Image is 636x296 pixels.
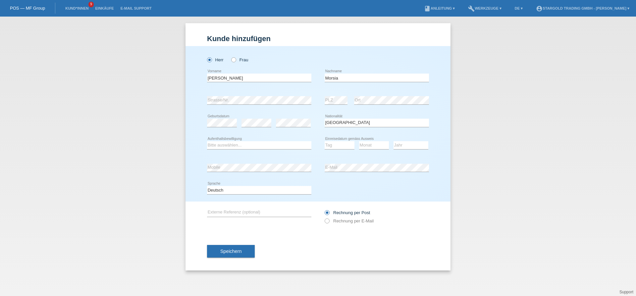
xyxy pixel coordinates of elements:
input: Rechnung per E-Mail [325,218,329,227]
a: Support [619,290,633,294]
button: Speichern [207,245,255,258]
a: E-Mail Support [117,6,155,10]
i: account_circle [536,5,543,12]
label: Rechnung per Post [325,210,370,215]
a: bookAnleitung ▾ [421,6,458,10]
a: DE ▾ [511,6,526,10]
input: Herr [207,57,211,62]
a: POS — MF Group [10,6,45,11]
label: Rechnung per E-Mail [325,218,374,223]
a: account_circleStargold Trading GmbH - [PERSON_NAME] ▾ [533,6,633,10]
input: Rechnung per Post [325,210,329,218]
i: book [424,5,431,12]
input: Frau [231,57,236,62]
span: 9 [88,2,94,7]
label: Frau [231,57,248,62]
a: Einkäufe [92,6,117,10]
a: buildWerkzeuge ▾ [465,6,505,10]
label: Herr [207,57,224,62]
a: Kund*innen [62,6,92,10]
i: build [468,5,475,12]
span: Speichern [220,249,241,254]
h1: Kunde hinzufügen [207,34,429,43]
